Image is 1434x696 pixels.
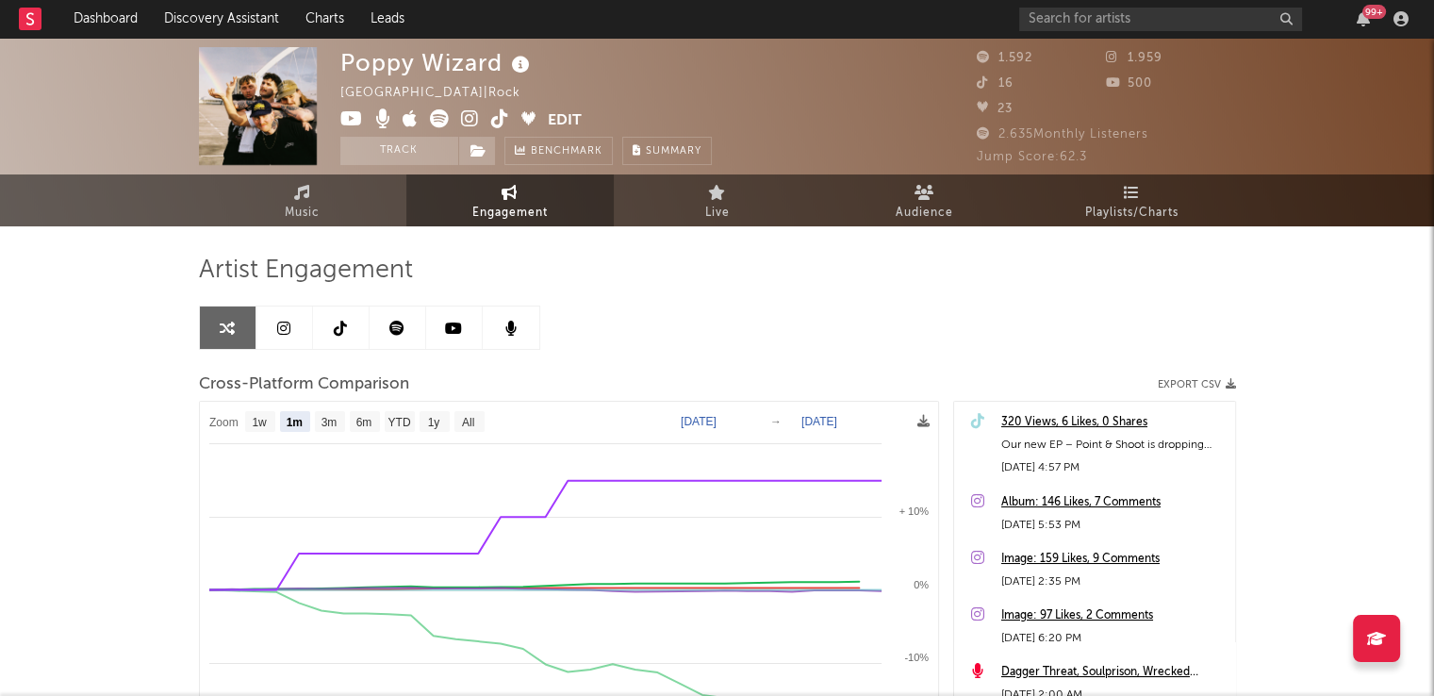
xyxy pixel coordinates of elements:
[286,416,302,429] text: 1m
[622,137,712,165] button: Summary
[681,415,717,428] text: [DATE]
[646,146,701,157] span: Summary
[340,47,535,78] div: Poppy Wizard
[1001,605,1226,627] a: Image: 97 Likes, 2 Comments
[199,174,406,226] a: Music
[355,416,371,429] text: 6m
[1158,379,1236,390] button: Export CSV
[1001,571,1226,593] div: [DATE] 2:35 PM
[548,109,582,133] button: Edit
[1001,627,1226,650] div: [DATE] 6:20 PM
[285,202,320,224] span: Music
[1001,434,1226,456] div: Our new EP – Point & Shoot is dropping [DATE]! 🔥 Make sure to pre-save it right now (link in bio)...
[705,202,730,224] span: Live
[340,82,542,105] div: [GEOGRAPHIC_DATA] | Rock
[1001,411,1226,434] a: 320 Views, 6 Likes, 0 Shares
[531,141,602,163] span: Benchmark
[914,579,929,590] text: 0%
[821,174,1029,226] a: Audience
[904,652,929,663] text: -10%
[472,202,548,224] span: Engagement
[427,416,439,429] text: 1y
[1106,52,1162,64] span: 1.959
[977,77,1014,90] span: 16
[1085,202,1179,224] span: Playlists/Charts
[1029,174,1236,226] a: Playlists/Charts
[614,174,821,226] a: Live
[1019,8,1302,31] input: Search for artists
[896,202,953,224] span: Audience
[801,415,837,428] text: [DATE]
[898,505,929,517] text: + 10%
[321,416,337,429] text: 3m
[209,416,239,429] text: Zoom
[1001,548,1226,571] a: Image: 159 Likes, 9 Comments
[977,103,1013,115] span: 23
[1362,5,1386,19] div: 99 +
[770,415,782,428] text: →
[1001,456,1226,479] div: [DATE] 4:57 PM
[1357,11,1370,26] button: 99+
[977,151,1087,163] span: Jump Score: 62.3
[977,52,1032,64] span: 1.592
[461,416,473,429] text: All
[1106,77,1152,90] span: 500
[1001,514,1226,537] div: [DATE] 5:53 PM
[406,174,614,226] a: Engagement
[1001,491,1226,514] a: Album: 146 Likes, 7 Comments
[252,416,267,429] text: 1w
[340,137,458,165] button: Track
[504,137,613,165] a: Benchmark
[199,373,409,396] span: Cross-Platform Comparison
[387,416,410,429] text: YTD
[977,128,1148,141] span: 2.635 Monthly Listeners
[1001,661,1226,684] a: Dagger Threat, Soulprison, Wrecked Culture, Poppy Wizard, and 2 more… at [GEOGRAPHIC_DATA] ([DATE])
[199,259,413,282] span: Artist Engagement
